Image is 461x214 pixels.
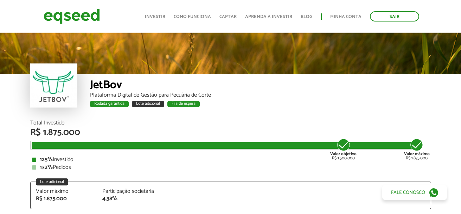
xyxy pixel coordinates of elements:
[245,14,292,19] a: Aprenda a investir
[90,79,431,92] div: JetBov
[330,138,357,160] div: R$ 1.500.000
[219,14,237,19] a: Captar
[30,128,431,137] div: R$ 1.875.000
[90,92,431,98] div: Plataforma Digital de Gestão para Pecuária de Corte
[330,151,357,157] strong: Valor objetivo
[36,196,92,202] div: R$ 1.875.000
[32,165,429,170] div: Pedidos
[174,14,211,19] a: Como funciona
[44,7,100,26] img: EqSeed
[370,11,419,22] a: Sair
[301,14,312,19] a: Blog
[30,120,431,126] div: Total Investido
[32,157,429,163] div: Investido
[404,151,430,157] strong: Valor máximo
[145,14,165,19] a: Investir
[40,155,53,164] strong: 125%
[102,189,159,194] div: Participação societária
[36,178,68,185] div: Lote adicional
[102,196,159,202] div: 4,38%
[404,138,430,160] div: R$ 1.875.000
[90,101,129,107] div: Rodada garantida
[132,101,164,107] div: Lote adicional
[36,189,92,194] div: Valor máximo
[40,163,53,172] strong: 132%
[382,185,447,200] a: Fale conosco
[330,14,361,19] a: Minha conta
[167,101,200,107] div: Fila de espera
